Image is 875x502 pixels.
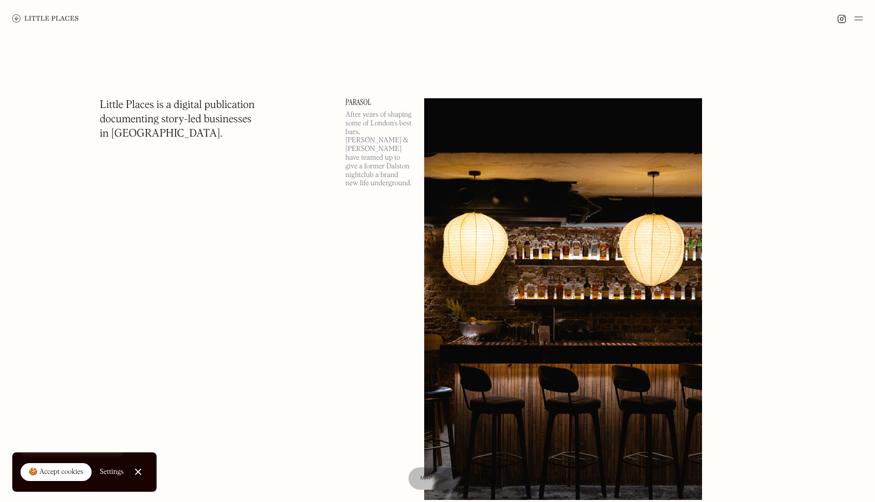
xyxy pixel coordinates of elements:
a: Close Cookie Popup [128,462,148,482]
span: Map view [421,475,450,481]
div: Settings [100,468,124,475]
p: After years of shaping some of London’s best bars, [PERSON_NAME] & [PERSON_NAME] have teamed up t... [345,111,412,188]
a: 🍪 Accept cookies [20,463,92,482]
h1: Little Places is a digital publication documenting story-led businesses in [GEOGRAPHIC_DATA]. [100,98,255,141]
a: Parasol [345,98,412,106]
a: Settings [100,461,124,484]
div: 🍪 Accept cookies [29,467,83,477]
a: Map view [408,467,463,490]
img: Parasol [424,98,702,500]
